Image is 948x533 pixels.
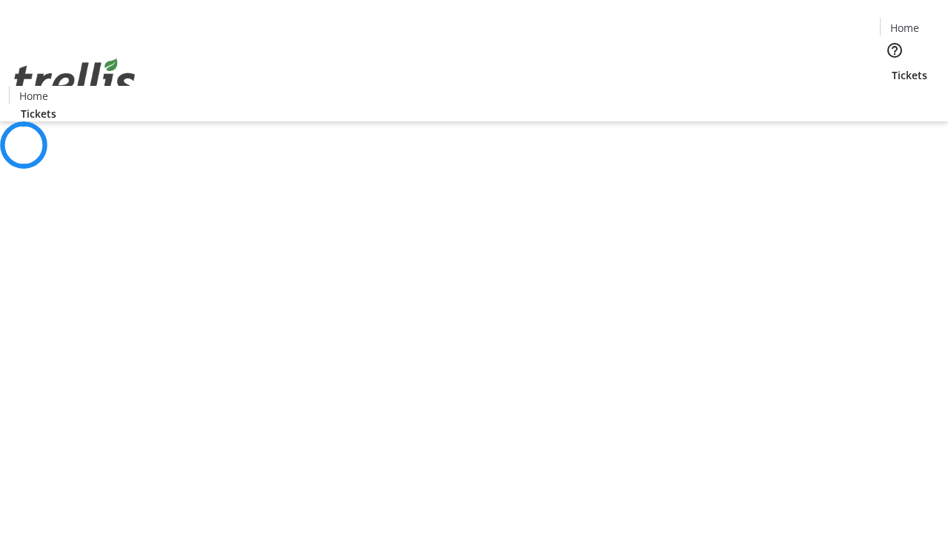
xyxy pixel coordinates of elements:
img: Orient E2E Organization 6JrRoDDGgw's Logo [9,42,141,116]
button: Help [880,36,909,65]
a: Tickets [880,67,939,83]
span: Tickets [21,106,56,121]
span: Tickets [892,67,927,83]
a: Home [881,20,928,36]
a: Home [10,88,57,104]
span: Home [890,20,919,36]
button: Cart [880,83,909,113]
a: Tickets [9,106,68,121]
span: Home [19,88,48,104]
